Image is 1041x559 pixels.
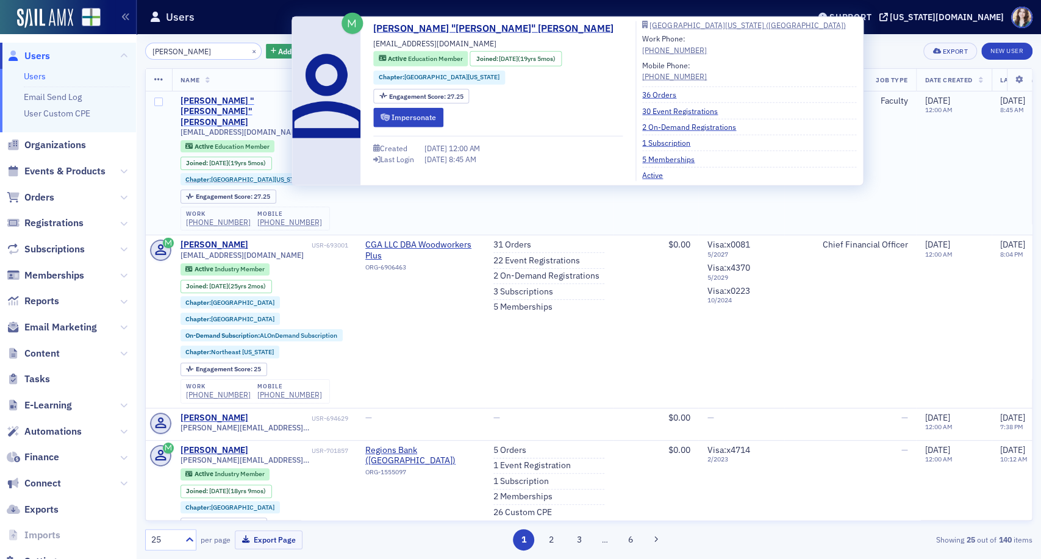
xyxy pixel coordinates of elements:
[181,413,248,424] a: [PERSON_NAME]
[943,48,968,55] div: Export
[829,12,871,23] div: Support
[186,218,251,227] a: [PHONE_NUMBER]
[181,313,281,325] div: Chapter:
[925,444,950,455] span: [DATE]
[181,363,267,376] div: Engagement Score: 25
[642,137,699,148] a: 1 Subscription
[196,192,254,201] span: Engagement Score :
[707,455,776,463] span: 2 / 2023
[24,269,84,282] span: Memberships
[407,54,462,63] span: Education Member
[185,347,211,356] span: Chapter :
[380,145,407,152] div: Created
[185,332,337,340] a: On-Demand Subscription:ALOnDemand Subscription
[7,529,60,542] a: Imports
[707,251,776,258] span: 5 / 2027
[24,49,50,63] span: Users
[707,412,714,423] span: —
[925,455,952,463] time: 12:00 AM
[642,121,745,132] a: 2 On-Demand Registrations
[365,263,476,276] div: ORG-6906463
[365,468,476,480] div: ORG-1555097
[215,469,265,478] span: Industry Member
[24,216,84,230] span: Registrations
[493,271,599,282] a: 2 On-Demand Registrations
[476,54,499,63] span: Joined :
[185,142,269,150] a: Active Education Member
[424,154,449,164] span: [DATE]
[668,444,690,455] span: $0.00
[1011,7,1032,28] span: Profile
[493,287,553,297] a: 3 Subscriptions
[185,315,211,323] span: Chapter :
[185,265,264,273] a: Active Industry Member
[449,143,480,153] span: 12:00 AM
[181,96,309,128] a: [PERSON_NAME] "[PERSON_NAME]" [PERSON_NAME]
[925,105,952,114] time: 12:00 AM
[181,296,281,308] div: Chapter:
[186,390,251,399] a: [PHONE_NUMBER]
[196,365,254,373] span: Engagement Score :
[257,218,322,227] a: [PHONE_NUMBER]
[373,38,496,49] span: [EMAIL_ADDRESS][DOMAIN_NAME]
[82,8,101,27] img: SailAMX
[73,8,101,29] a: View Homepage
[181,263,270,276] div: Active: Active: Industry Member
[493,302,553,313] a: 5 Memberships
[257,383,322,390] div: mobile
[493,507,552,518] a: 26 Custom CPE
[196,366,261,372] div: 25
[7,372,50,386] a: Tasks
[964,534,977,545] strong: 25
[181,445,248,456] a: [PERSON_NAME]
[707,444,749,455] span: Visa : x4714
[181,76,200,84] span: Name
[890,12,1004,23] div: [US_STATE][DOMAIN_NAME]
[185,315,274,323] a: Chapter:[GEOGRAPHIC_DATA]
[257,390,322,399] div: [PHONE_NUMBER]
[493,491,553,502] a: 2 Memberships
[185,348,274,356] a: Chapter:Northeast [US_STATE]
[24,138,86,152] span: Organizations
[7,347,60,360] a: Content
[642,21,856,29] a: [GEOGRAPHIC_DATA][US_STATE] ([GEOGRAPHIC_DATA])
[266,44,316,59] button: AddFilter
[186,487,209,495] span: Joined :
[925,250,952,258] time: 12:00 AM
[389,93,463,99] div: 27.25
[981,43,1032,60] a: New User
[449,154,476,164] span: 8:45 AM
[7,294,59,308] a: Reports
[7,269,84,282] a: Memberships
[249,45,260,56] button: ×
[1000,105,1024,114] time: 8:45 AM
[181,423,349,432] span: [PERSON_NAME][EMAIL_ADDRESS][DOMAIN_NAME]
[7,191,54,204] a: Orders
[209,486,228,495] span: [DATE]
[24,165,106,178] span: Events & Products
[181,157,272,170] div: Joined: 2006-05-12 00:00:00
[250,447,348,455] div: USR-701857
[24,425,82,438] span: Automations
[250,415,348,422] div: USR-694629
[209,282,228,290] span: [DATE]
[925,412,950,423] span: [DATE]
[181,501,281,513] div: Chapter:
[7,243,85,256] a: Subscriptions
[707,296,776,304] span: 10 / 2024
[493,240,531,251] a: 31 Orders
[642,71,707,82] div: [PHONE_NUMBER]
[166,10,195,24] h1: Users
[745,534,1032,545] div: Showing out of items
[209,159,266,167] div: (19yrs 5mos)
[195,142,215,151] span: Active
[185,298,211,307] span: Chapter :
[181,251,304,260] span: [EMAIL_ADDRESS][DOMAIN_NAME]
[379,54,462,63] a: Active Education Member
[373,88,469,104] div: Engagement Score: 27.25
[7,216,84,230] a: Registrations
[493,412,500,423] span: —
[642,60,707,82] div: Mobile Phone:
[185,331,260,340] span: On-Demand Subscription :
[642,89,685,100] a: 36 Orders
